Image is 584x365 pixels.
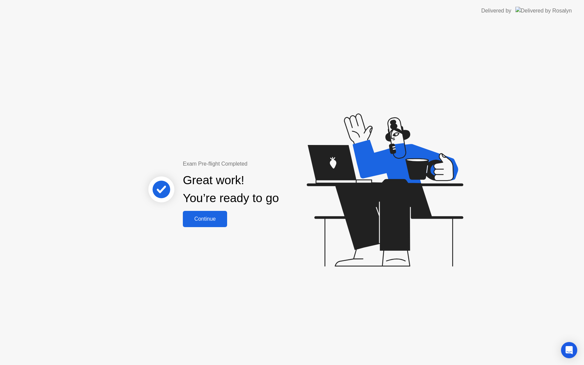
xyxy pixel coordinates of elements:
[481,7,511,15] div: Delivered by
[515,7,572,15] img: Delivered by Rosalyn
[183,160,322,168] div: Exam Pre-flight Completed
[185,216,225,222] div: Continue
[561,342,577,358] div: Open Intercom Messenger
[183,211,227,227] button: Continue
[183,171,279,207] div: Great work! You’re ready to go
